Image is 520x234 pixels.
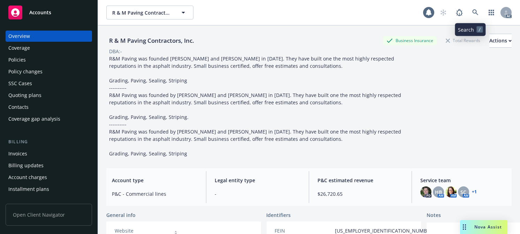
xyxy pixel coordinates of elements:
[383,36,437,45] div: Business Insurance
[452,6,466,19] a: Report a Bug
[29,10,51,15] span: Accounts
[112,9,173,16] span: R & M Paving Contractors, Inc.
[460,220,507,234] button: Nova Assist
[6,113,92,124] a: Coverage gap analysis
[8,31,30,42] div: Overview
[461,188,467,196] span: SC
[420,186,431,197] img: photo
[8,66,43,77] div: Policy changes
[8,102,29,113] div: Contacts
[215,177,300,184] span: Legal entity type
[427,211,441,220] span: Notes
[8,54,26,65] div: Policies
[175,227,177,234] a: -
[6,66,92,77] a: Policy changes
[8,148,27,159] div: Invoices
[6,204,92,226] span: Open Client Navigator
[8,90,41,101] div: Quoting plans
[106,6,193,19] button: R & M Paving Contractors, Inc.
[109,48,122,55] div: DBA: -
[420,177,506,184] span: Service team
[472,190,477,194] a: +1
[6,138,92,145] div: Billing
[442,36,484,45] div: Total Rewards
[6,3,92,22] a: Accounts
[318,190,403,197] span: $26,720.65
[318,177,403,184] span: P&C estimated revenue
[8,113,60,124] div: Coverage gap analysis
[267,211,291,219] span: Identifiers
[8,78,32,89] div: SSC Cases
[8,160,44,171] div: Billing updates
[489,34,512,47] div: Actions
[8,184,49,195] div: Installment plans
[6,54,92,65] a: Policies
[445,186,457,197] img: photo
[106,36,197,45] div: R & M Paving Contractors, Inc.
[6,31,92,42] a: Overview
[106,211,136,219] span: General info
[436,6,450,19] a: Start snowing
[6,102,92,113] a: Contacts
[6,78,92,89] a: SSC Cases
[474,224,502,230] span: Nova Assist
[6,42,92,54] a: Coverage
[435,188,442,196] span: HB
[112,190,198,197] span: P&C - Commercial lines
[8,172,47,183] div: Account charges
[6,148,92,159] a: Invoices
[460,220,469,234] div: Drag to move
[109,55,403,157] span: R&M Paving was founded [PERSON_NAME] and [PERSON_NAME] in [DATE]. They have built one the most hi...
[8,42,30,54] div: Coverage
[6,90,92,101] a: Quoting plans
[489,34,512,48] button: Actions
[468,6,482,19] a: Search
[6,172,92,183] a: Account charges
[484,6,498,19] a: Switch app
[215,190,300,197] span: -
[112,177,198,184] span: Account type
[6,184,92,195] a: Installment plans
[6,160,92,171] a: Billing updates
